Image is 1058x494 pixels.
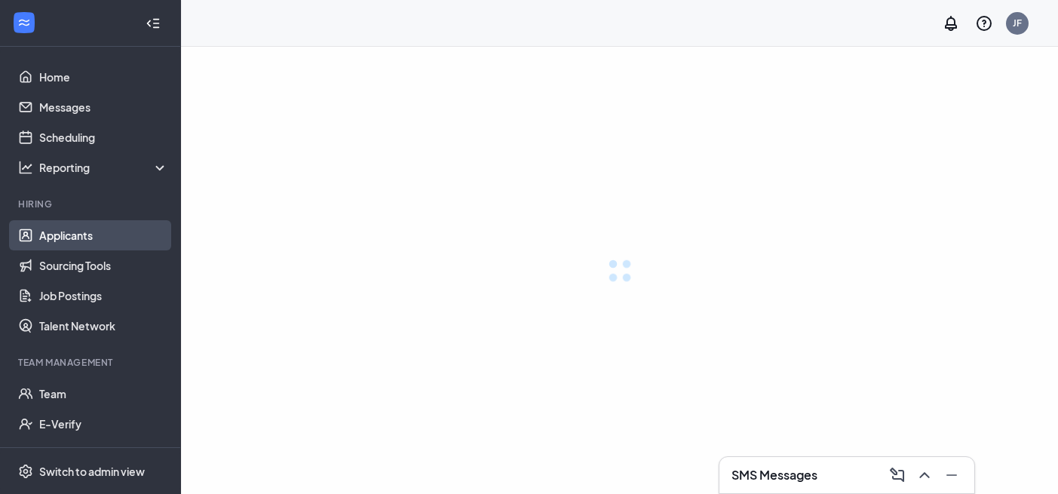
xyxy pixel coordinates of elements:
div: Switch to admin view [39,464,145,479]
a: Talent Network [39,311,168,341]
div: Team Management [18,356,165,369]
svg: Analysis [18,160,33,175]
a: Documents [39,439,168,469]
a: Scheduling [39,122,168,152]
a: Messages [39,92,168,122]
svg: ChevronUp [915,466,934,484]
svg: Settings [18,464,33,479]
svg: QuestionInfo [975,14,993,32]
svg: Notifications [942,14,960,32]
svg: ComposeMessage [888,466,906,484]
button: Minimize [938,463,962,487]
a: Team [39,379,168,409]
a: E-Verify [39,409,168,439]
a: Job Postings [39,281,168,311]
div: JF [1013,17,1022,29]
div: Hiring [18,198,165,210]
svg: Minimize [943,466,961,484]
button: ComposeMessage [884,463,908,487]
svg: Collapse [146,16,161,31]
a: Home [39,62,168,92]
a: Sourcing Tools [39,250,168,281]
h3: SMS Messages [731,467,817,483]
a: Applicants [39,220,168,250]
svg: WorkstreamLogo [17,15,32,30]
div: Reporting [39,160,169,175]
button: ChevronUp [911,463,935,487]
